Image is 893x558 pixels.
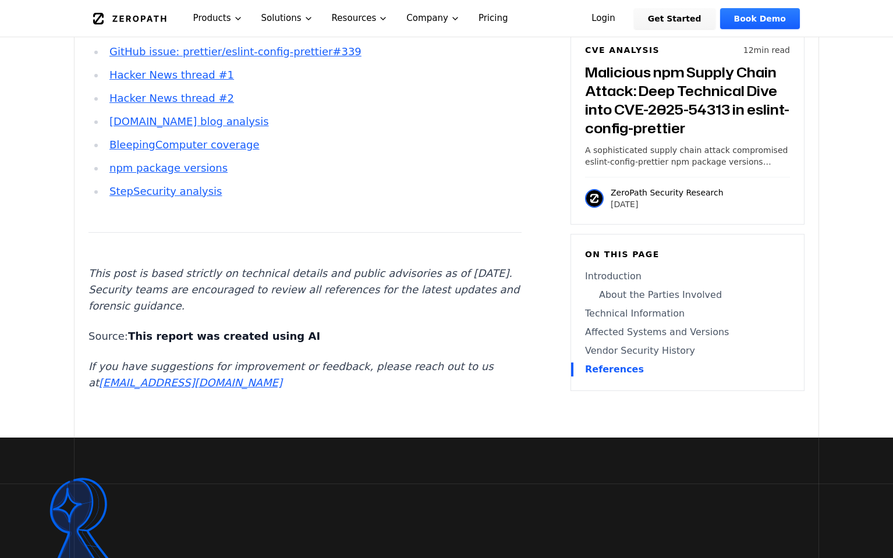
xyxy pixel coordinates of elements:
p: Source: [88,328,522,344]
h3: Malicious npm Supply Chain Attack: Deep Technical Dive into CVE-2025-54313 in eslint-config-prettier [585,63,790,137]
img: ZeroPath Security Research [585,189,604,208]
p: ZeroPath Security Research [611,187,724,198]
a: Book Demo [720,8,800,29]
p: 12 min read [743,44,790,56]
p: [DATE] [611,198,724,210]
a: Introduction [585,269,790,283]
a: GitHub issue: prettier/eslint-config-prettier#339 [109,45,362,58]
a: [DOMAIN_NAME] blog analysis [109,115,269,127]
a: Vendor Security History [585,344,790,358]
a: Technical Information [585,307,790,321]
strong: This report was created using AI [128,330,320,342]
a: Get Started [634,8,715,29]
a: About the Parties Involved [585,288,790,302]
em: If you have suggestions for improvement or feedback, please reach out to us at [88,360,494,389]
h6: CVE Analysis [585,44,660,56]
a: BleepingComputer coverage [109,138,260,151]
a: npm package versions [109,162,228,174]
a: Login [577,8,629,29]
p: A sophisticated supply chain attack compromised eslint-config-prettier npm package versions 8.10.... [585,144,790,168]
a: [EMAIL_ADDRESS][DOMAIN_NAME] [99,376,282,389]
h6: On this page [585,248,790,260]
a: Hacker News thread #2 [109,92,234,104]
a: Affected Systems and Versions [585,325,790,339]
a: Hacker News thread #1 [109,69,234,81]
a: References [585,362,790,376]
a: StepSecurity analysis [109,185,222,197]
em: This post is based strictly on technical details and public advisories as of [DATE]. Security tea... [88,267,519,312]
